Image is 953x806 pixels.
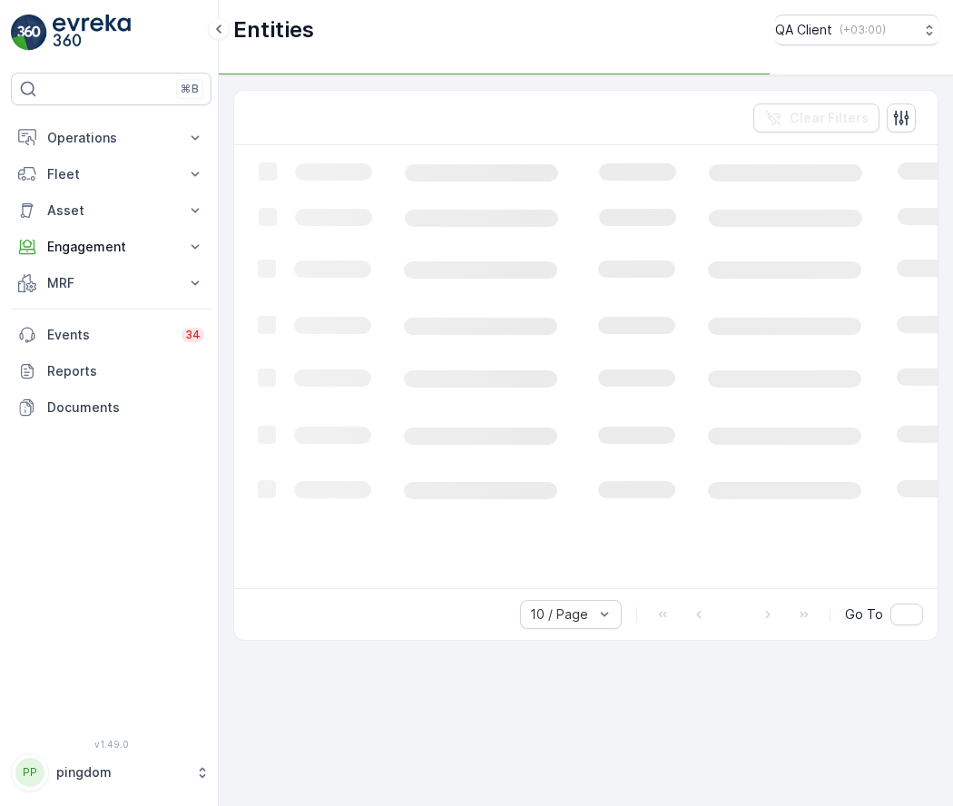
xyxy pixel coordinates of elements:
img: logo_light-DOdMpM7g.png [53,15,131,51]
button: Engagement [11,229,211,265]
img: logo [11,15,47,51]
p: Events [47,326,171,344]
button: Fleet [11,156,211,192]
p: ⌘B [181,82,199,96]
p: MRF [47,274,175,292]
p: Operations [47,129,175,147]
p: pingdom [56,763,186,781]
div: PP [15,758,44,787]
span: v 1.49.0 [11,739,211,750]
button: Operations [11,120,211,156]
button: QA Client(+03:00) [775,15,938,45]
span: Go To [845,605,883,624]
p: Engagement [47,238,175,256]
p: 34 [185,328,201,342]
button: Asset [11,192,211,229]
p: Entities [233,15,314,44]
p: Asset [47,201,175,220]
button: PPpingdom [11,753,211,791]
p: Reports [47,362,204,380]
button: MRF [11,265,211,301]
a: Reports [11,353,211,389]
p: Documents [47,398,204,417]
p: ( +03:00 ) [840,23,886,37]
p: Clear Filters [790,109,869,127]
p: QA Client [775,21,832,39]
a: Events34 [11,317,211,353]
p: Fleet [47,165,175,183]
a: Documents [11,389,211,426]
button: Clear Filters [753,103,879,133]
